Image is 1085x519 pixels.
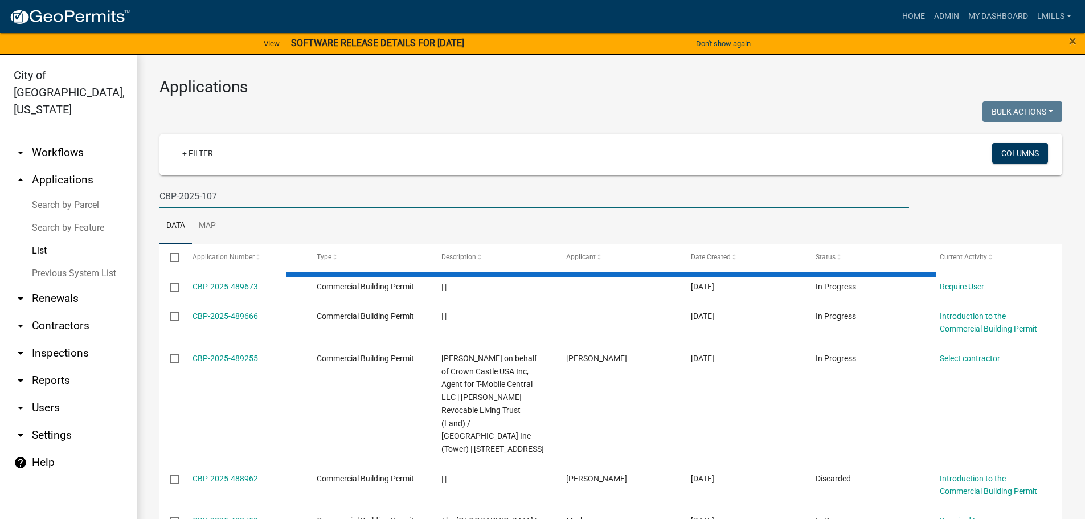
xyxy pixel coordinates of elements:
span: Current Activity [940,253,987,261]
span: Discarded [816,474,851,483]
datatable-header-cell: Status [804,244,929,271]
span: Date Created [691,253,731,261]
span: Type [317,253,331,261]
a: Home [898,6,930,27]
a: + Filter [173,143,222,164]
span: | | [441,312,447,321]
span: Melissa White [566,354,627,363]
datatable-header-cell: Applicant [555,244,680,271]
button: Bulk Actions [982,101,1062,122]
span: × [1069,33,1076,49]
a: CBP-2025-489666 [193,312,258,321]
a: Select contractor [940,354,1000,363]
i: arrow_drop_down [14,319,27,333]
span: Commercial Building Permit [317,312,414,321]
i: arrow_drop_down [14,374,27,387]
span: 10/07/2025 [691,354,714,363]
span: Commercial Building Permit [317,474,414,483]
span: Application Number [193,253,255,261]
datatable-header-cell: Date Created [680,244,805,271]
span: Commercial Building Permit [317,354,414,363]
a: View [259,34,284,53]
span: | | [441,282,447,291]
a: Require User [940,282,984,291]
button: Close [1069,34,1076,48]
span: Commercial Building Permit [317,282,414,291]
datatable-header-cell: Description [431,244,555,271]
input: Search for applications [159,185,909,208]
span: 10/08/2025 [691,282,714,291]
a: Admin [930,6,964,27]
span: In Progress [816,354,856,363]
span: Description [441,253,476,261]
span: John Breig [566,474,627,483]
datatable-header-cell: Type [306,244,431,271]
datatable-header-cell: Select [159,244,181,271]
span: | | [441,474,447,483]
i: arrow_drop_down [14,146,27,160]
h3: Applications [159,77,1062,97]
i: arrow_drop_up [14,173,27,187]
i: arrow_drop_down [14,292,27,305]
a: Data [159,208,192,244]
i: help [14,456,27,469]
a: My Dashboard [964,6,1033,27]
a: CBP-2025-488962 [193,474,258,483]
span: 10/08/2025 [691,312,714,321]
span: Applicant [566,253,596,261]
button: Don't show again [691,34,755,53]
a: Map [192,208,223,244]
a: CBP-2025-489255 [193,354,258,363]
span: In Progress [816,282,856,291]
datatable-header-cell: Current Activity [929,244,1054,271]
a: CBP-2025-489673 [193,282,258,291]
span: 10/07/2025 [691,474,714,483]
button: Columns [992,143,1048,164]
a: Introduction to the Commercial Building Permit [940,474,1037,496]
strong: SOFTWARE RELEASE DETAILS FOR [DATE] [291,38,464,48]
i: arrow_drop_down [14,428,27,442]
a: lmills [1033,6,1076,27]
i: arrow_drop_down [14,401,27,415]
span: Melissa White on behalf of Crown Castle USA Inc, Agent for T-Mobile Central LLC | Libby L Ryan Re... [441,354,544,453]
span: Status [816,253,836,261]
a: Introduction to the Commercial Building Permit [940,312,1037,334]
i: arrow_drop_down [14,346,27,360]
datatable-header-cell: Application Number [181,244,306,271]
span: In Progress [816,312,856,321]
